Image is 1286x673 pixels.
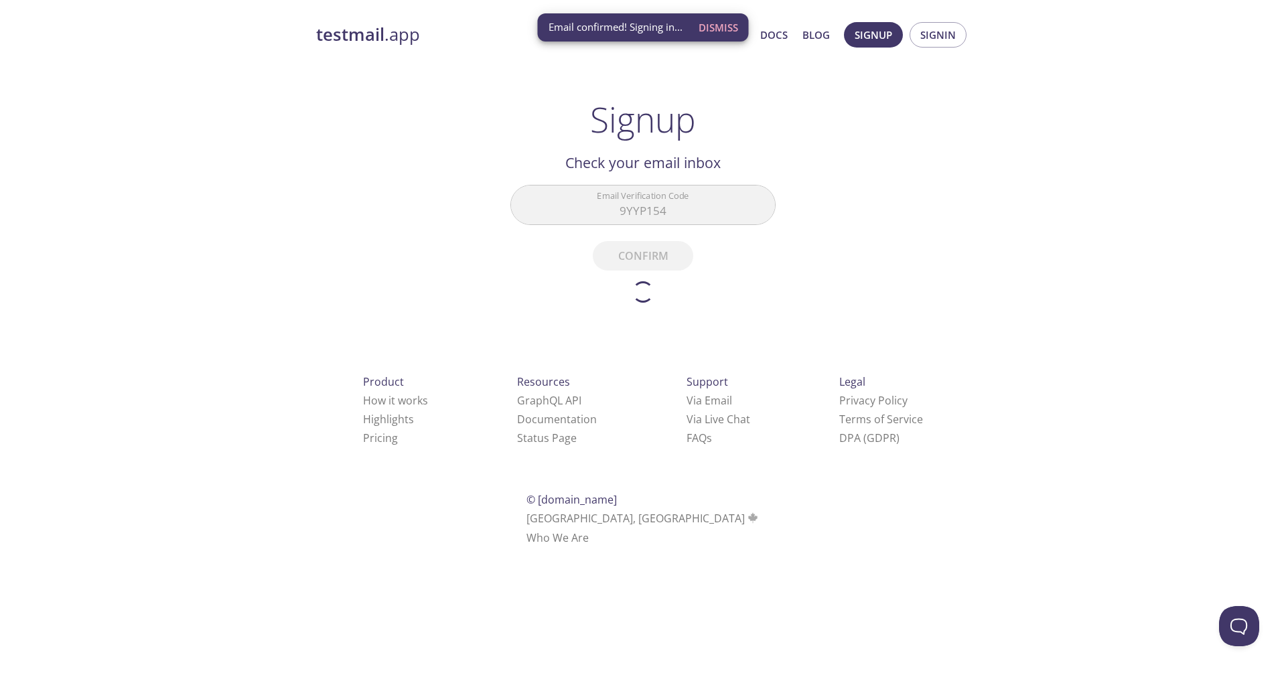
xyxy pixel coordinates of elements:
a: GraphQL API [517,393,581,408]
span: Support [687,374,728,389]
h2: Check your email inbox [510,151,776,174]
a: Via Live Chat [687,412,750,427]
a: DPA (GDPR) [839,431,900,445]
a: Docs [760,26,788,44]
a: FAQ [687,431,712,445]
span: Signup [855,26,892,44]
a: Documentation [517,412,597,427]
a: Status Page [517,431,577,445]
a: Pricing [363,431,398,445]
a: Privacy Policy [839,393,908,408]
span: [GEOGRAPHIC_DATA], [GEOGRAPHIC_DATA] [526,511,760,526]
span: Dismiss [699,19,738,36]
a: Who We Are [526,530,589,545]
button: Dismiss [693,15,743,40]
h1: Signup [590,99,696,139]
span: Email confirmed! Signing in... [549,20,683,34]
a: Blog [802,26,830,44]
strong: testmail [316,23,384,46]
span: Product [363,374,404,389]
span: Signin [920,26,956,44]
a: testmail.app [316,23,631,46]
span: Legal [839,374,865,389]
button: Signup [844,22,903,48]
a: Terms of Service [839,412,923,427]
a: Via Email [687,393,732,408]
span: © [DOMAIN_NAME] [526,492,617,507]
span: Resources [517,374,570,389]
button: Signin [910,22,967,48]
a: How it works [363,393,428,408]
a: Highlights [363,412,414,427]
span: s [707,431,712,445]
iframe: Help Scout Beacon - Open [1219,606,1259,646]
